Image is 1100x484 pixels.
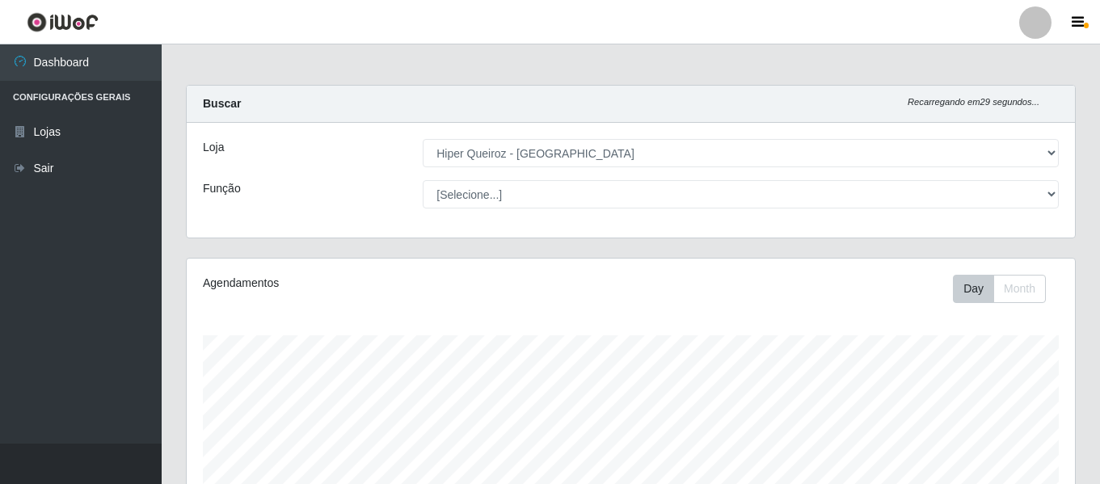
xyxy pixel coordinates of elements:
[908,97,1039,107] i: Recarregando em 29 segundos...
[953,275,1059,303] div: Toolbar with button groups
[203,97,241,110] strong: Buscar
[203,275,546,292] div: Agendamentos
[203,139,224,156] label: Loja
[953,275,1046,303] div: First group
[203,180,241,197] label: Função
[993,275,1046,303] button: Month
[953,275,994,303] button: Day
[27,12,99,32] img: CoreUI Logo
